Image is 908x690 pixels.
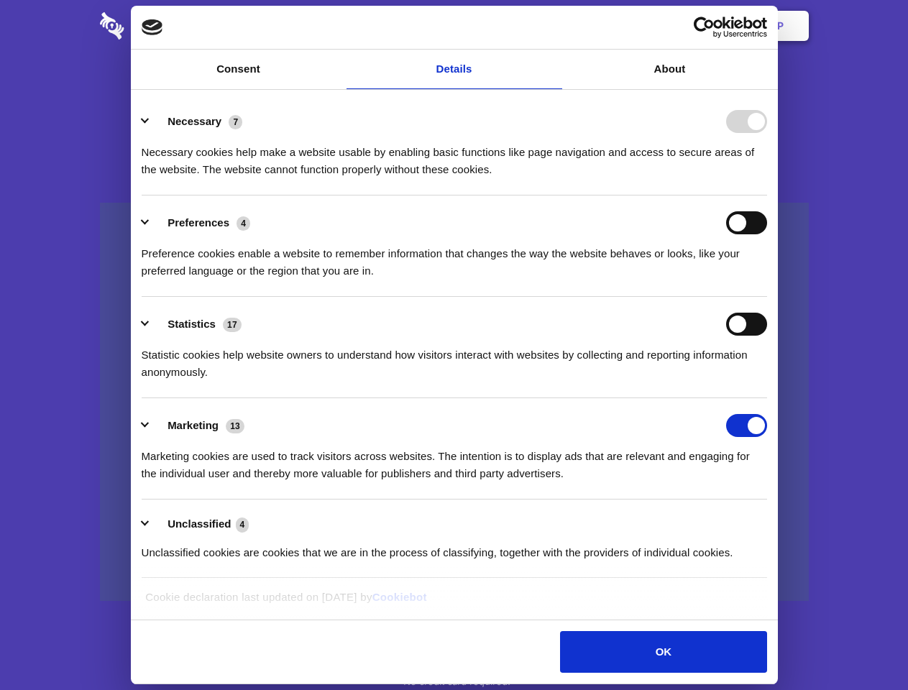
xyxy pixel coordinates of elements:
h1: Eliminate Slack Data Loss. [100,65,809,116]
img: logo-wordmark-white-trans-d4663122ce5f474addd5e946df7df03e33cb6a1c49d2221995e7729f52c070b2.svg [100,12,223,40]
a: Contact [583,4,649,48]
a: Details [347,50,562,89]
span: 4 [237,216,250,231]
label: Preferences [168,216,229,229]
a: Login [652,4,715,48]
span: 7 [229,115,242,129]
div: Statistic cookies help website owners to understand how visitors interact with websites by collec... [142,336,767,381]
img: logo [142,19,163,35]
button: Preferences (4) [142,211,260,234]
div: Cookie declaration last updated on [DATE] by [134,589,774,617]
button: Statistics (17) [142,313,251,336]
a: Pricing [422,4,485,48]
iframe: Drift Widget Chat Controller [836,618,891,673]
div: Unclassified cookies are cookies that we are in the process of classifying, together with the pro... [142,533,767,561]
div: Necessary cookies help make a website usable by enabling basic functions like page navigation and... [142,133,767,178]
span: 13 [226,419,244,433]
label: Statistics [168,318,216,330]
a: Cookiebot [372,591,427,603]
div: Preference cookies enable a website to remember information that changes the way the website beha... [142,234,767,280]
label: Necessary [168,115,221,127]
a: About [562,50,778,89]
span: 17 [223,318,242,332]
label: Marketing [168,419,219,431]
button: OK [560,631,766,673]
a: Consent [131,50,347,89]
h4: Auto-redaction of sensitive data, encrypted data sharing and self-destructing private chats. Shar... [100,131,809,178]
a: Wistia video thumbnail [100,203,809,602]
button: Marketing (13) [142,414,254,437]
div: Marketing cookies are used to track visitors across websites. The intention is to display ads tha... [142,437,767,482]
a: Usercentrics Cookiebot - opens in a new window [641,17,767,38]
button: Unclassified (4) [142,515,258,533]
button: Necessary (7) [142,110,252,133]
span: 4 [236,517,249,532]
